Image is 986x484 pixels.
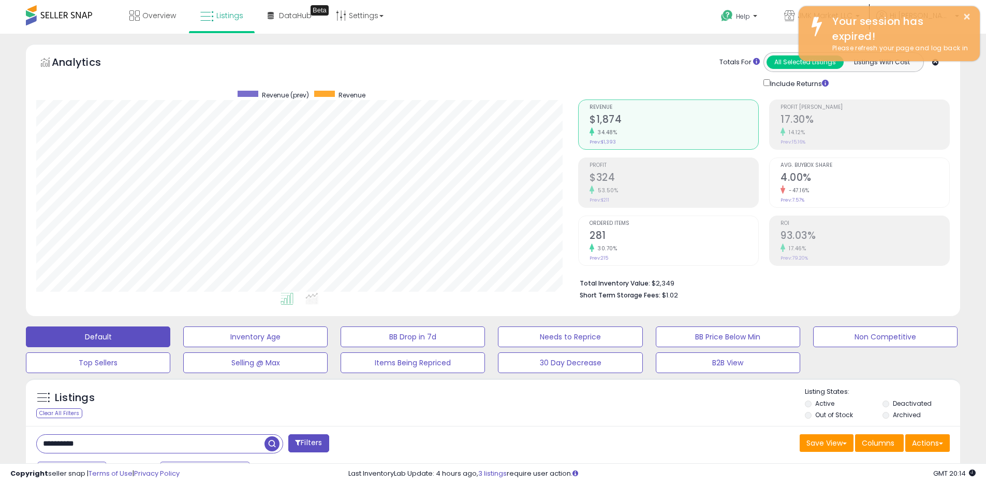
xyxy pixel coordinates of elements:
[781,105,949,110] span: Profit [PERSON_NAME]
[580,291,660,300] b: Short Term Storage Fees:
[134,468,180,478] a: Privacy Policy
[590,197,609,203] small: Prev: $211
[662,290,678,300] span: $1.02
[825,44,972,53] div: Please refresh your page and log back in
[843,55,920,69] button: Listings With Cost
[767,55,844,69] button: All Selected Listings
[339,91,365,99] span: Revenue
[905,434,950,452] button: Actions
[37,462,107,479] button: Last 7 Days
[815,410,853,419] label: Out of Stock
[590,230,758,244] h2: 281
[580,279,650,288] b: Total Inventory Value:
[52,55,121,72] h5: Analytics
[89,468,133,478] a: Terms of Use
[756,77,841,89] div: Include Returns
[785,187,810,194] small: -47.16%
[800,434,853,452] button: Save View
[498,326,642,347] button: Needs to Reprice
[781,139,805,145] small: Prev: 15.16%
[142,10,176,21] span: Overview
[785,129,805,136] small: 14.12%
[656,326,800,347] button: BB Price Below Min
[279,10,312,21] span: DataHub
[341,326,485,347] button: BB Drop in 7d
[656,352,800,373] button: B2B View
[736,12,750,21] span: Help
[719,58,760,67] div: Totals For
[781,221,949,226] span: ROI
[590,221,758,226] span: Ordered Items
[590,113,758,127] h2: $1,874
[720,9,733,22] i: Get Help
[893,410,921,419] label: Archived
[594,187,618,194] small: 53.50%
[785,245,806,252] small: 17.46%
[590,172,758,186] h2: $324
[311,5,329,16] div: Tooltip anchor
[963,10,971,23] button: ×
[781,197,804,203] small: Prev: 7.57%
[813,326,958,347] button: Non Competitive
[498,352,642,373] button: 30 Day Decrease
[798,10,852,21] span: JMK Market LLC
[781,172,949,186] h2: 4.00%
[781,163,949,168] span: Avg. Buybox Share
[805,387,960,397] p: Listing States:
[580,276,942,289] li: $2,349
[10,468,48,478] strong: Copyright
[288,434,329,452] button: Filters
[183,326,328,347] button: Inventory Age
[855,434,904,452] button: Columns
[781,230,949,244] h2: 93.03%
[160,462,250,479] button: Aug-27 - Sep-02
[183,352,328,373] button: Selling @ Max
[933,468,976,478] span: 2025-09-12 20:14 GMT
[781,113,949,127] h2: 17.30%
[825,14,972,44] div: Your session has expired!
[216,10,243,21] span: Listings
[713,2,768,34] a: Help
[590,163,758,168] span: Profit
[36,408,82,418] div: Clear All Filters
[341,352,485,373] button: Items Being Repriced
[590,105,758,110] span: Revenue
[348,469,976,479] div: Last InventoryLab Update: 4 hours ago, require user action.
[590,139,616,145] small: Prev: $1,393
[590,255,608,261] small: Prev: 215
[594,245,617,252] small: 30.70%
[815,399,834,408] label: Active
[893,399,932,408] label: Deactivated
[478,468,507,478] a: 3 listings
[781,255,808,261] small: Prev: 79.20%
[55,391,95,405] h5: Listings
[26,352,170,373] button: Top Sellers
[594,129,617,136] small: 34.48%
[262,91,309,99] span: Revenue (prev)
[10,469,180,479] div: seller snap | |
[26,326,170,347] button: Default
[862,438,894,448] span: Columns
